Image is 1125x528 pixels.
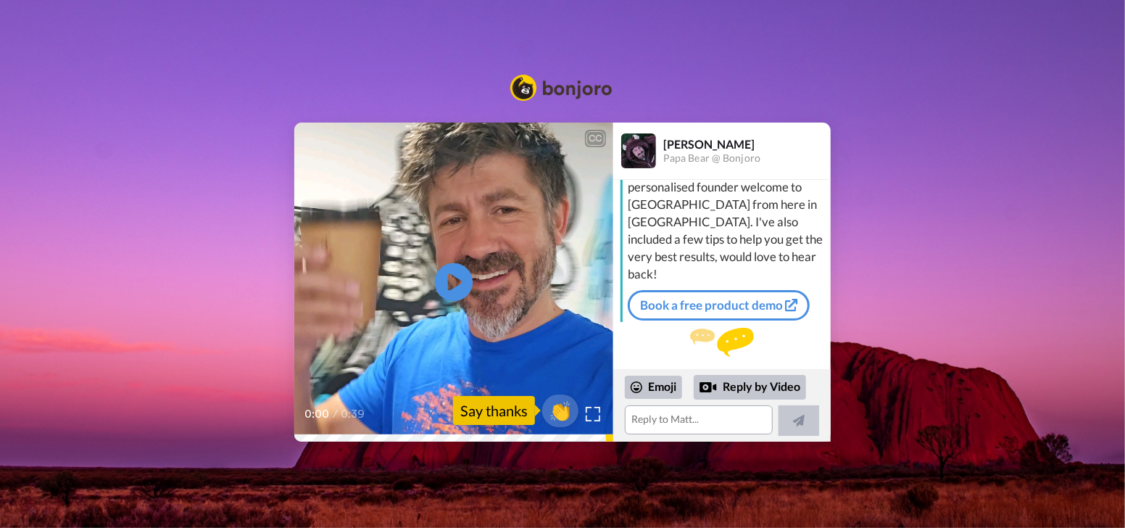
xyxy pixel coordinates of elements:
[625,376,682,399] div: Emoji
[663,152,830,165] div: Papa Bear @ Bonjoro
[694,375,806,400] div: Reply by Video
[453,396,535,425] div: Say thanks
[700,379,717,396] div: Reply by Video
[341,405,366,423] span: 0:39
[333,405,338,423] span: /
[586,131,605,146] div: CC
[690,328,754,357] img: message.svg
[542,399,578,422] span: 👏
[510,75,612,101] img: Bonjoro Logo
[613,328,831,381] div: Send [PERSON_NAME] a reply.
[628,290,810,321] a: Book a free product demo
[586,407,600,421] img: Full screen
[542,395,578,427] button: 👏
[304,405,330,423] span: 0:00
[621,133,656,168] img: Profile Image
[663,137,830,151] div: [PERSON_NAME]
[628,126,827,283] div: Hey [PERSON_NAME], thank you so much for signing up! I wanted to say thanks in person with a quic...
